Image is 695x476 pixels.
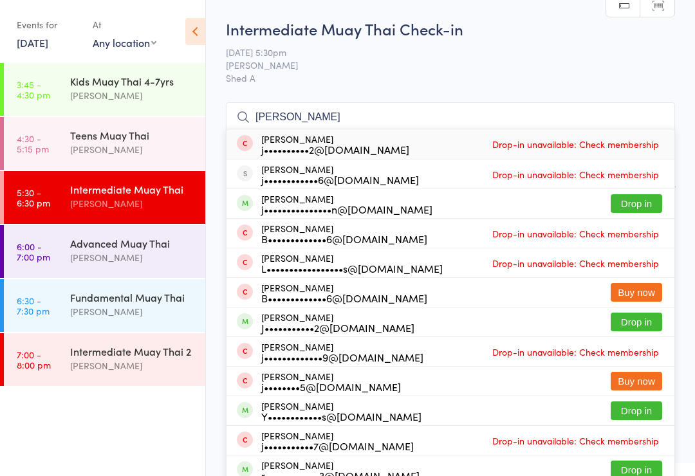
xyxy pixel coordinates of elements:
div: Any location [93,35,156,50]
time: 3:45 - 4:30 pm [17,79,50,100]
div: [PERSON_NAME] [261,312,414,333]
button: Drop in [611,194,662,213]
div: Events for [17,14,80,35]
div: [PERSON_NAME] [261,371,401,392]
time: 5:30 - 6:30 pm [17,187,50,208]
div: [PERSON_NAME] [70,250,194,265]
div: j•••••••••••••••n@[DOMAIN_NAME] [261,204,432,214]
div: [PERSON_NAME] [70,196,194,211]
div: Teens Muay Thai [70,128,194,142]
div: j•••••••••••••9@[DOMAIN_NAME] [261,352,423,362]
span: Drop-in unavailable: Check membership [489,165,662,184]
div: [PERSON_NAME] [261,342,423,362]
div: j••••••••5@[DOMAIN_NAME] [261,381,401,392]
div: Intermediate Muay Thai 2 [70,344,194,358]
a: 3:45 -4:30 pmKids Muay Thai 4-7yrs[PERSON_NAME] [4,63,205,116]
div: [PERSON_NAME] [261,134,409,154]
div: j••••••••••••6@[DOMAIN_NAME] [261,174,419,185]
time: 7:00 - 8:00 pm [17,349,51,370]
span: [PERSON_NAME] [226,59,655,71]
div: Kids Muay Thai 4-7yrs [70,74,194,88]
span: Drop-in unavailable: Check membership [489,253,662,273]
div: At [93,14,156,35]
a: 6:00 -7:00 pmAdvanced Muay Thai[PERSON_NAME] [4,225,205,278]
a: 7:00 -8:00 pmIntermediate Muay Thai 2[PERSON_NAME] [4,333,205,386]
div: J•••••••••••2@[DOMAIN_NAME] [261,322,414,333]
span: Drop-in unavailable: Check membership [489,431,662,450]
div: Advanced Muay Thai [70,236,194,250]
button: Drop in [611,401,662,420]
div: [PERSON_NAME] [261,164,419,185]
div: B•••••••••••••6@[DOMAIN_NAME] [261,293,427,303]
div: [PERSON_NAME] [261,430,414,451]
a: 5:30 -6:30 pmIntermediate Muay Thai[PERSON_NAME] [4,171,205,224]
span: [DATE] 5:30pm [226,46,655,59]
div: L•••••••••••••••••s@[DOMAIN_NAME] [261,263,443,273]
div: Fundamental Muay Thai [70,290,194,304]
span: Drop-in unavailable: Check membership [489,134,662,154]
time: 6:30 - 7:30 pm [17,295,50,316]
div: [PERSON_NAME] [261,223,427,244]
div: [PERSON_NAME] [70,142,194,157]
div: B•••••••••••••6@[DOMAIN_NAME] [261,233,427,244]
span: Shed A [226,71,675,84]
div: j••••••••••2@[DOMAIN_NAME] [261,144,409,154]
div: [PERSON_NAME] [261,401,422,421]
time: 6:00 - 7:00 pm [17,241,50,262]
div: [PERSON_NAME] [261,253,443,273]
div: [PERSON_NAME] [261,282,427,303]
a: 6:30 -7:30 pmFundamental Muay Thai[PERSON_NAME] [4,279,205,332]
h2: Intermediate Muay Thai Check-in [226,18,675,39]
button: Buy now [611,372,662,390]
div: [PERSON_NAME] [70,304,194,319]
div: j•••••••••••7@[DOMAIN_NAME] [261,441,414,451]
button: Drop in [611,313,662,331]
input: Search [226,102,675,132]
div: [PERSON_NAME] [261,194,432,214]
a: [DATE] [17,35,48,50]
div: [PERSON_NAME] [70,88,194,103]
div: Intermediate Muay Thai [70,182,194,196]
div: [PERSON_NAME] [70,358,194,373]
time: 4:30 - 5:15 pm [17,133,49,154]
button: Buy now [611,283,662,302]
a: 4:30 -5:15 pmTeens Muay Thai[PERSON_NAME] [4,117,205,170]
div: Y••••••••••••s@[DOMAIN_NAME] [261,411,422,421]
span: Drop-in unavailable: Check membership [489,342,662,362]
span: Drop-in unavailable: Check membership [489,224,662,243]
